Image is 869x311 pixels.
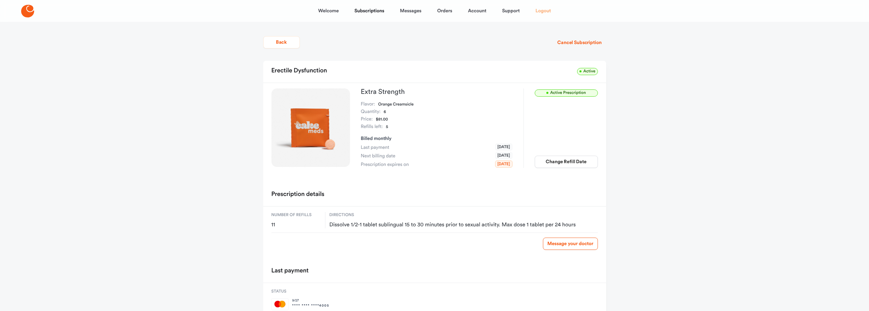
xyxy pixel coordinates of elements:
[361,123,383,131] dt: Refills left:
[271,298,289,310] img: mastercard
[271,188,324,201] h2: Prescription details
[271,88,350,167] img: Extra Strength
[361,136,392,141] span: Billed monthly
[400,3,421,19] a: Messages
[263,36,300,48] button: Back
[553,37,606,49] button: Cancel Subscription
[361,153,395,159] span: Next billing date
[361,101,375,108] dt: Flavor:
[292,298,330,303] span: 9 / 27
[577,68,598,75] span: Active
[384,108,386,116] dd: 6
[271,288,330,295] span: Status
[437,3,452,19] a: Orders
[271,212,321,218] span: Number of refills
[361,108,381,116] dt: Quantity:
[378,101,414,108] dd: Orange Creamsicle
[330,212,598,218] span: Directions
[361,144,389,151] span: Last payment
[271,222,321,228] span: 11
[271,265,309,277] h2: Last payment
[535,156,598,168] button: Change Refill Date
[361,116,373,123] dt: Price:
[361,88,513,95] h3: Extra Strength
[502,3,520,19] a: Support
[271,65,327,77] h2: Erectile Dysfunction
[535,89,598,97] span: Active Prescription
[361,161,409,168] span: Prescription expires on
[495,152,513,159] span: [DATE]
[386,123,388,131] dd: 5
[535,3,551,19] a: Logout
[354,3,384,19] a: Subscriptions
[543,238,598,250] a: Message your doctor
[468,3,486,19] a: Account
[495,160,513,168] span: [DATE]
[495,143,513,151] span: [DATE]
[330,222,598,228] span: Dissolve 1/2-1 tablet sublingual 15 to 30 minutes prior to sexual activity. Max dose 1 tablet per...
[376,116,388,123] dd: $81.00
[318,3,339,19] a: Welcome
